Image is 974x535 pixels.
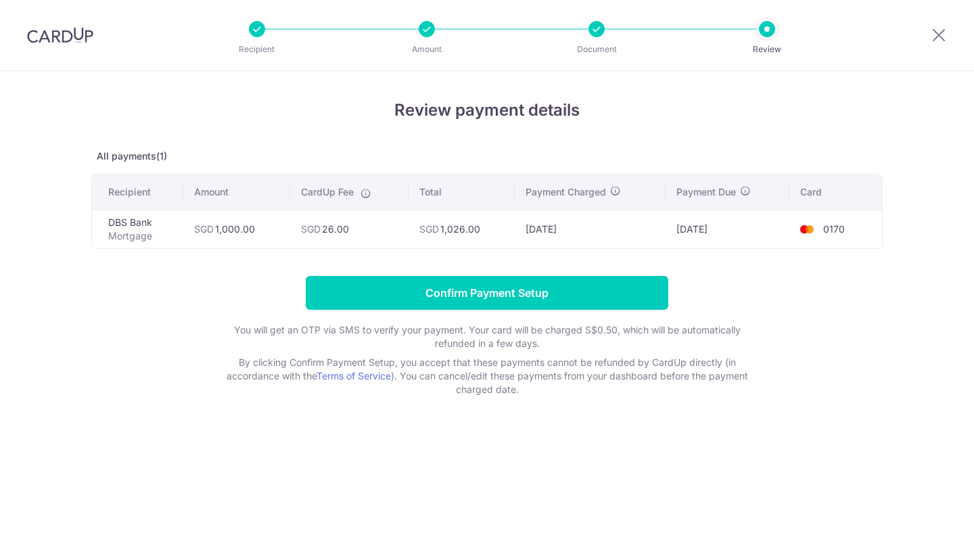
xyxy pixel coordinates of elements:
span: SGD [194,223,214,235]
p: All payments(1) [91,149,883,163]
input: Confirm Payment Setup [306,276,668,310]
td: DBS Bank [92,210,183,248]
td: 1,026.00 [409,210,515,248]
a: Terms of Service [317,370,391,381]
p: By clicking Confirm Payment Setup, you accept that these payments cannot be refunded by CardUp di... [216,356,758,396]
p: Mortgage [108,229,172,243]
span: SGD [419,223,439,235]
p: Document [547,43,647,56]
p: You will get an OTP via SMS to verify your payment. Your card will be charged S$0.50, which will ... [216,323,758,350]
td: 26.00 [290,210,409,248]
span: SGD [301,223,321,235]
th: Recipient [92,175,183,210]
span: CardUp Fee [301,185,354,199]
img: CardUp [27,27,93,43]
p: Review [717,43,817,56]
h4: Review payment details [91,98,883,122]
span: Payment Charged [526,185,606,199]
td: 1,000.00 [183,210,289,248]
td: [DATE] [515,210,666,248]
p: Amount [377,43,477,56]
td: [DATE] [666,210,789,248]
th: Amount [183,175,289,210]
p: Recipient [207,43,307,56]
th: Card [789,175,882,210]
img: <span class="translation_missing" title="translation missing: en.account_steps.new_confirm_form.b... [793,221,820,237]
span: Payment Due [676,185,736,199]
th: Total [409,175,515,210]
iframe: Opens a widget where you can find more information [887,494,960,528]
span: 0170 [823,223,845,235]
